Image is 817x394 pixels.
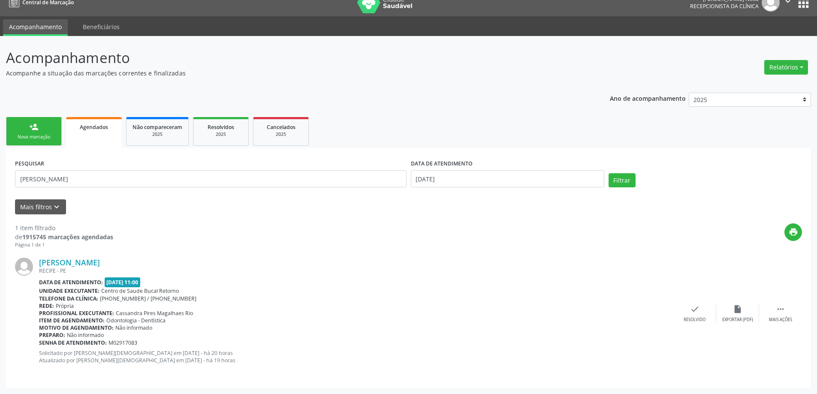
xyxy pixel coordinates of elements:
[6,47,570,69] p: Acompanhamento
[722,317,753,323] div: Exportar (PDF)
[109,339,137,346] span: M02917083
[610,93,686,103] p: Ano de acompanhamento
[764,60,808,75] button: Relatórios
[105,277,141,287] span: [DATE] 11:00
[684,317,705,323] div: Resolvido
[411,157,473,170] label: DATA DE ATENDIMENTO
[39,324,114,331] b: Motivo de agendamento:
[100,295,196,302] span: [PHONE_NUMBER] / [PHONE_NUMBER]
[133,131,182,138] div: 2025
[22,233,113,241] strong: 1915745 marcações agendadas
[39,317,105,324] b: Item de agendamento:
[39,295,98,302] b: Telefone da clínica:
[56,302,74,310] span: Própria
[52,202,61,212] i: keyboard_arrow_down
[39,349,673,364] p: Solicitado por [PERSON_NAME][DEMOGRAPHIC_DATA] em [DATE] - há 20 horas Atualizado por [PERSON_NAM...
[259,131,302,138] div: 2025
[208,123,234,131] span: Resolvidos
[80,123,108,131] span: Agendados
[199,131,242,138] div: 2025
[789,227,798,237] i: print
[39,287,99,295] b: Unidade executante:
[39,267,673,274] div: RECIFE - PE
[29,122,39,132] div: person_add
[39,258,100,267] a: [PERSON_NAME]
[15,232,113,241] div: de
[690,304,699,314] i: check
[101,287,179,295] span: Centro de Saude Bucal Retorno
[15,157,44,170] label: PESQUISAR
[77,19,126,34] a: Beneficiários
[776,304,785,314] i: 
[6,69,570,78] p: Acompanhe a situação das marcações correntes e finalizadas
[39,310,114,317] b: Profissional executante:
[116,310,193,317] span: Cassandra Pires Magalhaes Rio
[39,331,65,339] b: Preparo:
[12,134,55,140] div: Nova marcação
[411,170,604,187] input: Selecione um intervalo
[115,324,152,331] span: Não informado
[15,241,113,249] div: Página 1 de 1
[133,123,182,131] span: Não compareceram
[784,223,802,241] button: print
[106,317,166,324] span: Odontologia - Dentística
[15,223,113,232] div: 1 item filtrado
[15,199,66,214] button: Mais filtroskeyboard_arrow_down
[39,279,103,286] b: Data de atendimento:
[690,3,759,10] span: Recepcionista da clínica
[15,258,33,276] img: img
[39,339,107,346] b: Senha de atendimento:
[39,302,54,310] b: Rede:
[769,317,792,323] div: Mais ações
[67,331,104,339] span: Não informado
[3,19,68,36] a: Acompanhamento
[733,304,742,314] i: insert_drive_file
[267,123,295,131] span: Cancelados
[15,170,407,187] input: Nome, código do beneficiário ou CPF
[609,173,636,188] button: Filtrar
